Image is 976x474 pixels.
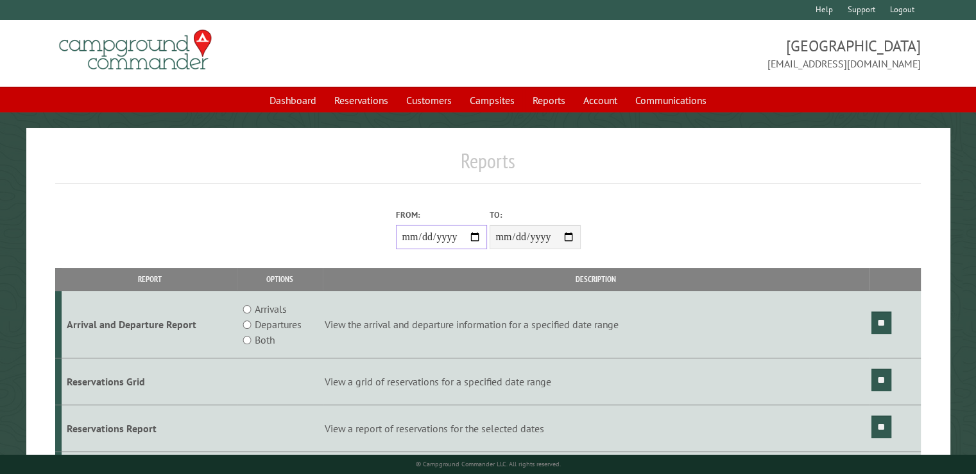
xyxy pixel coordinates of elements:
a: Dashboard [262,88,324,112]
label: To: [490,209,581,221]
a: Account [576,88,625,112]
label: From: [396,209,487,221]
td: Arrival and Departure Report [62,291,237,358]
label: Both [255,332,275,347]
td: View the arrival and departure information for a specified date range [323,291,869,358]
a: Customers [398,88,459,112]
td: Reservations Report [62,405,237,452]
td: Reservations Grid [62,358,237,405]
small: © Campground Commander LLC. All rights reserved. [416,460,561,468]
h1: Reports [55,148,921,184]
td: View a grid of reservations for a specified date range [323,358,869,405]
a: Campsites [462,88,522,112]
th: Options [237,268,323,290]
a: Reservations [327,88,396,112]
td: View a report of reservations for the selected dates [323,405,869,452]
a: Communications [628,88,714,112]
img: Campground Commander [55,25,216,75]
th: Description [323,268,869,290]
label: Departures [255,317,302,332]
label: Arrivals [255,301,287,317]
th: Report [62,268,237,290]
a: Reports [525,88,573,112]
span: [GEOGRAPHIC_DATA] [EMAIL_ADDRESS][DOMAIN_NAME] [488,35,921,71]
